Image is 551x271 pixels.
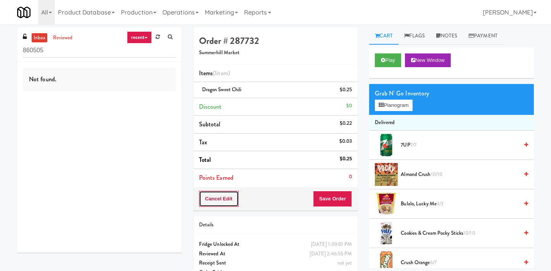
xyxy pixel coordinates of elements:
a: recent [127,31,152,44]
button: Planogram [375,100,412,111]
a: Cart [369,27,398,45]
div: Reviewed At [199,249,352,259]
span: Discount [199,102,222,111]
span: Dragon Sweet Chili [202,86,242,93]
div: $0.22 [340,119,352,128]
span: 10/10 [431,171,443,178]
button: Cancel Edit [199,191,239,207]
span: 7UP [401,140,519,150]
a: inbox [32,33,47,43]
span: Total [199,155,211,164]
div: [DATE] 1:09:01 PM [311,240,352,249]
span: (1 ) [213,69,230,77]
input: Search vision orders [23,44,176,58]
div: $0.03 [339,137,352,146]
h5: Summerhill Market [199,50,352,56]
div: 7UP7/7 [398,140,528,150]
div: Grab N' Go Inventory [375,88,528,99]
span: not yet [337,259,352,266]
ng-pluralize: item [217,69,228,77]
button: New Window [405,53,451,67]
div: [DATE] 2:46:55 PM [310,249,352,259]
span: Points Earned [199,173,233,182]
div: $0.25 [340,154,352,164]
div: Almond Crush10/10 [398,170,528,179]
button: Save Order [313,191,352,207]
a: reviewed [51,33,75,43]
a: Payment [463,27,503,45]
span: Tax [199,138,207,147]
div: $0.25 [340,85,352,95]
div: Details [199,220,352,230]
span: 10/10 [463,229,475,237]
div: 0 [349,172,352,182]
span: Bulalo, Lucky Me [401,199,519,209]
span: cookies & Cream Pocky Sticks [401,229,519,238]
span: 7/7 [410,141,416,148]
span: Items [199,69,230,77]
span: Almond Crush [401,170,519,179]
span: Crush Orange [401,258,519,268]
div: Bulalo, Lucky Me3/3 [398,199,528,209]
div: Receipt Sent [199,258,352,268]
span: 3/3 [437,200,443,207]
a: Flags [398,27,431,45]
a: Notes [431,27,463,45]
div: Fridge Unlocked At [199,240,352,249]
span: Not found. [29,75,56,84]
img: Micromart [17,6,31,19]
div: cookies & Cream Pocky Sticks10/10 [398,229,528,238]
span: 6/7 [430,259,437,266]
button: Play [375,53,401,67]
span: Subtotal [199,120,221,129]
div: Crush Orange6/7 [398,258,528,268]
li: Delivered [369,115,534,131]
h4: Order # 287732 [199,36,352,46]
div: $0 [346,101,352,111]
